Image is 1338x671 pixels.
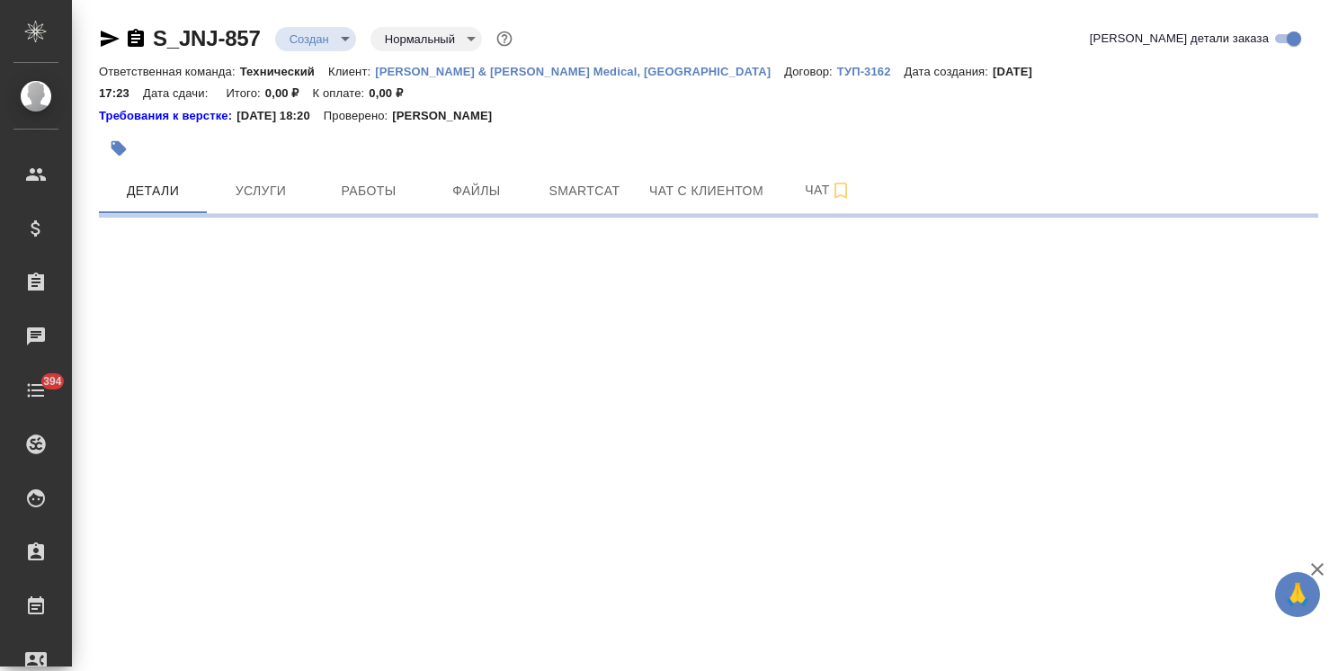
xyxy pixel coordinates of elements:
[784,65,837,78] p: Договор:
[240,65,328,78] p: Технический
[375,65,784,78] p: [PERSON_NAME] & [PERSON_NAME] Medical, [GEOGRAPHIC_DATA]
[110,180,196,202] span: Детали
[236,107,324,125] p: [DATE] 18:20
[837,65,905,78] p: ТУП-3162
[226,86,264,100] p: Итого:
[1282,576,1313,613] span: 🙏
[649,180,763,202] span: Чат с клиентом
[369,86,416,100] p: 0,00 ₽
[392,107,505,125] p: [PERSON_NAME]
[785,179,871,201] span: Чат
[4,368,67,413] a: 394
[99,28,120,49] button: Скопировать ссылку для ЯМессенджера
[218,180,304,202] span: Услуги
[99,65,240,78] p: Ответственная команда:
[284,31,334,47] button: Создан
[125,28,147,49] button: Скопировать ссылку
[1275,572,1320,617] button: 🙏
[1090,30,1269,48] span: [PERSON_NAME] детали заказа
[541,180,628,202] span: Smartcat
[324,107,393,125] p: Проверено:
[328,65,375,78] p: Клиент:
[99,129,138,168] button: Добавить тэг
[326,180,412,202] span: Работы
[837,63,905,78] a: ТУП-3162
[275,27,356,51] div: Создан
[265,86,313,100] p: 0,00 ₽
[379,31,460,47] button: Нормальный
[370,27,482,51] div: Создан
[313,86,370,100] p: К оплате:
[32,372,73,390] span: 394
[905,65,993,78] p: Дата создания:
[493,27,516,50] button: Доп статусы указывают на важность/срочность заказа
[99,107,236,125] a: Требования к верстке:
[153,26,261,50] a: S_JNJ-857
[830,180,852,201] svg: Подписаться
[433,180,520,202] span: Файлы
[99,107,236,125] div: Нажми, чтобы открыть папку с инструкцией
[143,86,212,100] p: Дата сдачи:
[375,63,784,78] a: [PERSON_NAME] & [PERSON_NAME] Medical, [GEOGRAPHIC_DATA]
